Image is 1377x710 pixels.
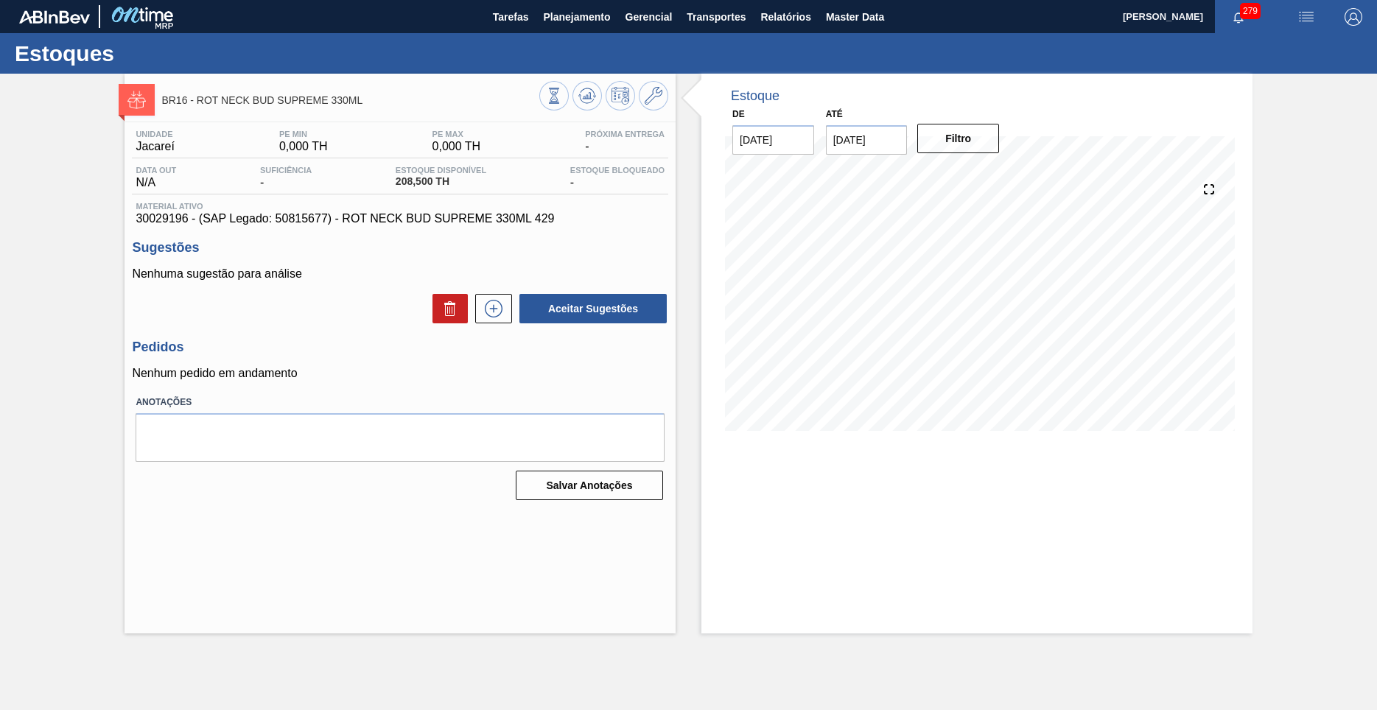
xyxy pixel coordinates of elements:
span: Jacareí [136,140,174,153]
div: - [581,130,668,153]
span: Unidade [136,130,174,138]
p: Nenhuma sugestão para análise [132,267,668,281]
div: Aceitar Sugestões [512,292,668,325]
span: Data out [136,166,176,175]
h3: Sugestões [132,240,668,256]
span: Estoque Disponível [396,166,486,175]
button: Notificações [1215,7,1262,27]
img: Logout [1345,8,1362,26]
div: - [256,166,315,189]
span: Suficiência [260,166,312,175]
span: Master Data [826,8,884,26]
span: Gerencial [626,8,673,26]
input: dd/mm/yyyy [826,125,908,155]
label: De [732,109,745,119]
img: userActions [1297,8,1315,26]
span: Relatórios [760,8,810,26]
label: Até [826,109,843,119]
span: 0,000 TH [432,140,481,153]
span: Próxima Entrega [585,130,665,138]
button: Programar Estoque [606,81,635,110]
span: BR16 - ROT NECK BUD SUPREME 330ML [161,95,539,106]
img: TNhmsLtSVTkK8tSr43FrP2fwEKptu5GPRR3wAAAABJRU5ErkJggg== [19,10,90,24]
div: N/A [132,166,180,189]
img: Ícone [127,91,146,109]
span: PE MAX [432,130,481,138]
span: 30029196 - (SAP Legado: 50815677) - ROT NECK BUD SUPREME 330ML 429 [136,212,665,225]
h3: Pedidos [132,340,668,355]
button: Salvar Anotações [516,471,663,500]
button: Ir ao Master Data / Geral [639,81,668,110]
span: 0,000 TH [279,140,328,153]
span: 279 [1240,3,1261,19]
span: Transportes [687,8,746,26]
label: Anotações [136,392,665,413]
span: Tarefas [493,8,529,26]
div: Nova sugestão [468,294,512,323]
div: Estoque [731,88,779,104]
div: - [567,166,668,189]
span: Material ativo [136,202,665,211]
p: Nenhum pedido em andamento [132,367,668,380]
span: 208,500 TH [396,176,486,187]
h1: Estoques [15,45,276,62]
div: Excluir Sugestões [425,294,468,323]
button: Filtro [917,124,999,153]
input: dd/mm/yyyy [732,125,814,155]
button: Aceitar Sugestões [519,294,667,323]
button: Atualizar Gráfico [572,81,602,110]
button: Visão Geral dos Estoques [539,81,569,110]
span: Planejamento [543,8,610,26]
span: Estoque Bloqueado [570,166,665,175]
span: PE MIN [279,130,328,138]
